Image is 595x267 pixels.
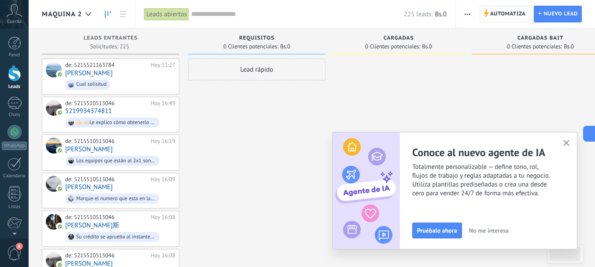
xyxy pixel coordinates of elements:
[65,62,148,69] div: de: 5215521163784
[333,132,400,249] img: ai_agent_activation_popup_ES.png
[435,10,446,18] span: Bs.0
[465,224,513,237] button: No me interesa
[65,146,113,153] a: [PERSON_NAME]
[223,44,278,49] span: 0 Clientes potenciales:
[480,6,530,22] a: Automatiza
[76,234,155,240] div: Su crédito se aprueba al instante de culminar su planilla
[469,227,509,234] span: No me interesa
[2,112,27,118] div: Chats
[115,6,130,23] a: Lista
[239,35,274,41] span: REQUISITOS
[461,6,474,22] button: Más
[144,8,189,21] div: Leads abiertos
[2,52,27,58] div: Panel
[46,138,62,154] div: Mario Leyva
[490,6,526,22] span: Automatiza
[76,196,155,202] div: Marque el numero que esta en la marca de su interes para mostrarle los modelos diponibles 1 MOTOR...
[412,223,462,238] button: Pruébalo ahora
[46,176,62,192] div: Manuel Gaviña
[517,35,564,41] span: CARGADAS BAIT
[65,214,148,221] div: de: 5215510513046
[365,44,420,49] span: 0 Clientes potenciales:
[151,252,175,259] div: Hoy 16:08
[65,183,113,191] a: [PERSON_NAME]
[2,84,27,90] div: Leads
[46,35,175,43] div: Leads Entrantes
[507,44,562,49] span: 0 Clientes potenciales:
[46,214,62,230] div: 亚历克斯
[412,163,577,198] span: Totalmente personalizable — define tono, rol, flujos de trabajo y reglas adaptadas a tu negocio. ...
[151,100,175,107] div: Hoy 16:49
[192,35,321,43] div: REQUISITOS
[151,214,175,221] div: Hoy 16:08
[334,35,463,43] div: CARGADAS
[57,147,63,154] img: com.amocrm.amocrmwa.svg
[412,146,577,159] h2: Conoce al nuevo agente de IA
[417,227,457,234] span: Pruébalo ahora
[2,204,27,210] div: Listas
[534,6,582,22] a: Nuevo lead
[404,10,433,18] span: 225 leads:
[84,35,138,41] span: Leads Entrantes
[65,69,113,77] a: [PERSON_NAME]
[42,10,82,18] span: MAQUINA 2
[46,100,62,116] div: 5219934374811
[188,59,325,80] div: Lead rápido
[2,142,27,150] div: WhatsApp
[280,44,290,49] span: Bs.0
[422,44,432,49] span: Bs.0
[46,62,62,77] div: Pedro Luis
[384,35,414,41] span: CARGADAS
[57,186,63,192] img: com.amocrm.amocrmwa.svg
[564,44,574,49] span: Bs.0
[151,138,175,145] div: Hoy 16:19
[7,19,22,25] span: Cuenta
[65,107,112,115] a: 5219934374811
[543,6,578,22] span: Nuevo lead
[65,222,119,229] a: [PERSON_NAME]斯
[65,176,148,183] div: de: 5215510513046
[65,100,148,107] div: de: 5215510513046
[90,44,129,49] span: Solicitudes: 225
[57,110,63,116] img: com.amocrm.amocrmwa.svg
[2,173,27,179] div: Calendario
[76,158,155,164] div: Los equipos que están al 2x1 son: Samsung OPPO Motorola Cuál le interesa?
[65,138,148,145] div: de: 5215510513046
[100,6,115,23] a: Leads
[76,120,155,126] div: 🫱🏻‍🫲🏻Le explico cómo obtenerlo en 24 horas Para seguir con su registro debemos llenar la solicitu...
[57,223,63,230] img: com.amocrm.amocrmwa.svg
[65,252,148,259] div: de: 5215510513046
[16,243,23,250] span: 8
[76,81,107,88] div: Cual solisitud
[151,62,175,69] div: Hoy 21:27
[151,176,175,183] div: Hoy 16:09
[57,71,63,77] img: com.amocrm.amocrmwa.svg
